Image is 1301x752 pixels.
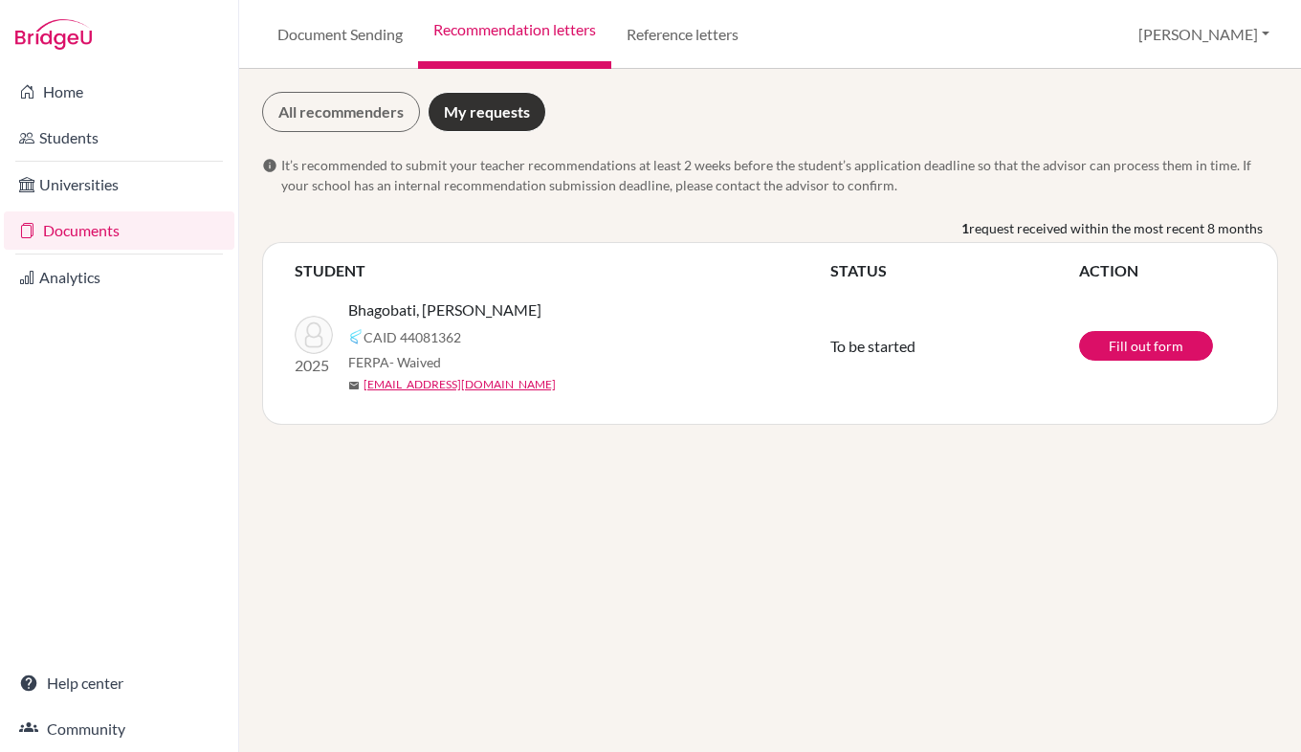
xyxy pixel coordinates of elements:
a: Community [4,710,234,748]
span: mail [348,380,360,391]
span: Bhagobati, [PERSON_NAME] [348,299,541,321]
a: My requests [428,92,546,132]
a: Home [4,73,234,111]
span: info [262,158,277,173]
img: Bridge-U [15,19,92,50]
img: Common App logo [348,329,364,344]
a: [EMAIL_ADDRESS][DOMAIN_NAME] [364,376,556,393]
a: Documents [4,211,234,250]
a: Universities [4,166,234,204]
button: [PERSON_NAME] [1130,16,1278,53]
th: ACTION [1078,258,1246,283]
span: - Waived [389,354,441,370]
span: request received within the most recent 8 months [969,218,1263,238]
b: 1 [961,218,969,238]
span: It’s recommended to submit your teacher recommendations at least 2 weeks before the student’s app... [281,155,1278,195]
img: Bhagobati, Henry [295,316,333,354]
a: All recommenders [262,92,420,132]
span: To be started [830,337,915,355]
span: CAID 44081362 [364,327,461,347]
th: STUDENT [294,258,829,283]
a: Students [4,119,234,157]
a: Analytics [4,258,234,297]
a: Help center [4,664,234,702]
p: 2025 [295,354,333,377]
a: Fill out form [1079,331,1213,361]
span: FERPA [348,352,441,372]
th: STATUS [829,258,1078,283]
